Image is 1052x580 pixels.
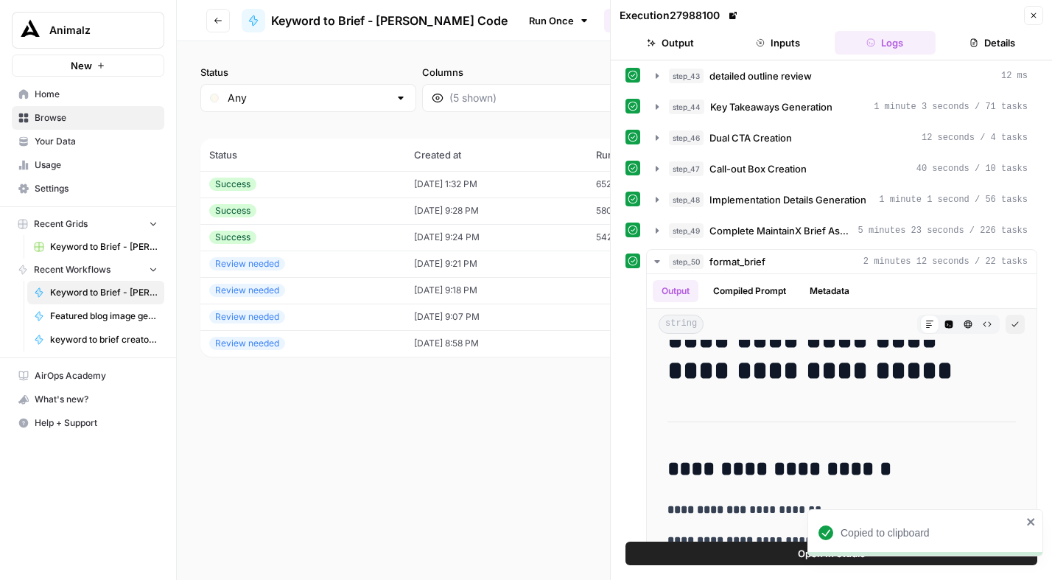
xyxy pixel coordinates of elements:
span: 2 minutes 12 seconds / 22 tasks [863,255,1028,268]
span: Your Data [35,135,158,148]
button: New [12,55,164,77]
td: 652s [587,171,708,198]
a: Usage [12,153,164,177]
span: string [659,315,704,334]
span: Usage [35,158,158,172]
a: Keyword to Brief - [PERSON_NAME] Code [242,9,508,32]
label: Status [200,65,416,80]
a: Home [12,83,164,106]
span: Recent Grids [34,217,88,231]
td: [DATE] 9:21 PM [405,251,587,277]
button: Output [620,31,721,55]
span: keyword to brief creator ([PERSON_NAME]) [50,333,158,346]
span: 40 seconds / 10 tasks [916,162,1028,175]
span: Call-out Box Creation [709,161,807,176]
span: (7 records) [200,112,1028,139]
span: 12 seconds / 4 tasks [922,131,1028,144]
div: Review needed [209,310,285,324]
a: Settings [12,177,164,200]
span: Open In Studio [798,546,866,561]
span: step_43 [669,69,704,83]
div: Success [209,178,256,191]
button: 2 minutes 12 seconds / 22 tasks [647,250,1037,273]
span: 1 minute 1 second / 56 tasks [879,193,1028,206]
button: 1 minute 3 seconds / 71 tasks [647,95,1037,119]
span: Complete MaintainX Brief Assembly (REORGANIZED) [709,223,852,238]
a: Browse [12,106,164,130]
a: Featured blog image generation (Animalz) [27,304,164,328]
span: detailed outline review [709,69,812,83]
td: [DATE] 9:07 PM [405,304,587,330]
span: Keyword to Brief - [PERSON_NAME] Code Grid [50,240,158,254]
td: [DATE] 9:28 PM [405,198,587,224]
button: Inputs [727,31,829,55]
td: 580s [587,198,708,224]
button: close [1026,516,1037,528]
td: [DATE] 8:58 PM [405,330,587,357]
label: Columns [422,65,638,80]
a: keyword to brief creator ([PERSON_NAME]) [27,328,164,352]
span: format_brief [709,254,765,269]
button: What's new? [12,388,164,411]
span: step_44 [669,99,704,114]
button: Output [653,280,698,302]
span: 1 minute 3 seconds / 71 tasks [874,100,1028,113]
button: Logs [835,31,936,55]
td: 542s [587,224,708,251]
img: Animalz Logo [17,17,43,43]
span: Key Takeaways Generation [710,99,832,114]
button: Recent Workflows [12,259,164,281]
span: Implementation Details Generation [709,192,866,207]
td: [DATE] 9:24 PM [405,224,587,251]
button: 40 seconds / 10 tasks [647,157,1037,181]
a: Run Once [519,8,598,33]
div: Copied to clipboard [841,525,1022,540]
span: Help + Support [35,416,158,430]
span: Keyword to Brief - [PERSON_NAME] Code [50,286,158,299]
div: Success [209,204,256,217]
span: Settings [35,182,158,195]
span: Browse [35,111,158,125]
span: AirOps Academy [35,369,158,382]
button: 1 minute 1 second / 56 tasks [647,188,1037,212]
span: step_47 [669,161,704,176]
button: 5 minutes 23 seconds / 226 tasks [647,219,1037,242]
a: Your Data [12,130,164,153]
button: 12 seconds / 4 tasks [647,126,1037,150]
button: Compiled Prompt [704,280,795,302]
button: 12 ms [647,64,1037,88]
span: Keyword to Brief - [PERSON_NAME] Code [271,12,508,29]
button: Recent Grids [12,213,164,235]
div: Execution 27988100 [620,8,740,23]
a: Keyword to Brief - [PERSON_NAME] Code Grid [27,235,164,259]
div: Review needed [209,337,285,350]
span: New [71,58,92,73]
button: Details [941,31,1043,55]
th: Status [200,139,405,171]
button: Open In Studio [625,542,1037,565]
div: What's new? [13,388,164,410]
div: Review needed [209,284,285,297]
span: Home [35,88,158,101]
button: Workspace: Animalz [12,12,164,49]
button: Metadata [801,280,858,302]
th: Created at [405,139,587,171]
input: Any [228,91,389,105]
button: Help + Support [12,411,164,435]
input: (5 shown) [449,91,611,105]
a: Keyword to Brief - [PERSON_NAME] Code [27,281,164,304]
td: [DATE] 1:32 PM [405,171,587,198]
span: Featured blog image generation (Animalz) [50,310,158,323]
div: Review needed [209,257,285,270]
span: 12 ms [1001,69,1028,83]
span: Animalz [49,23,138,38]
span: Dual CTA Creation [709,130,792,145]
td: [DATE] 9:18 PM [405,277,587,304]
span: step_49 [669,223,704,238]
th: Runtime [587,139,708,171]
span: 5 minutes 23 seconds / 226 tasks [858,224,1028,237]
span: step_50 [669,254,704,269]
span: step_46 [669,130,704,145]
div: Success [209,231,256,244]
a: AirOps Academy [12,364,164,388]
